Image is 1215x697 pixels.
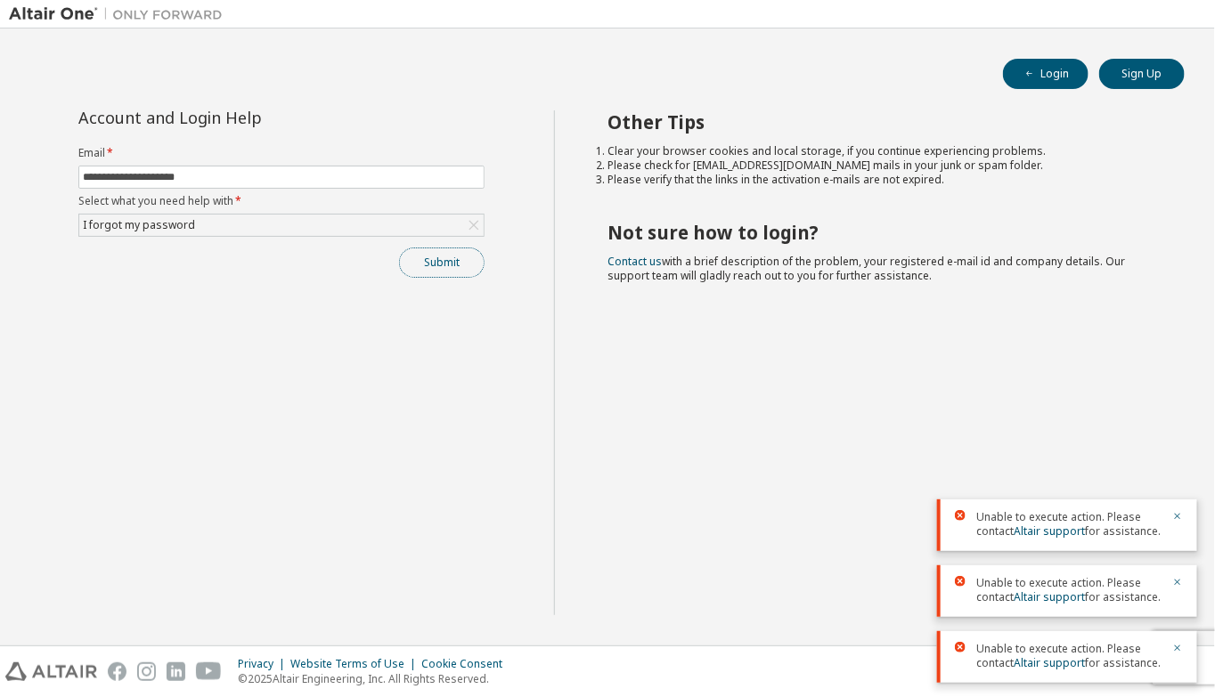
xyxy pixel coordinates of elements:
[5,662,97,681] img: altair_logo.svg
[976,510,1162,539] span: Unable to execute action. Please contact for assistance.
[238,671,513,686] p: © 2025 Altair Engineering, Inc. All Rights Reserved.
[1014,655,1085,670] a: Altair support
[976,576,1162,604] span: Unable to execute action. Please contact for assistance.
[1014,523,1085,539] a: Altair support
[1003,59,1089,89] button: Login
[976,642,1162,670] span: Unable to execute action. Please contact for assistance.
[608,110,1154,134] h2: Other Tips
[78,110,404,125] div: Account and Login Help
[608,158,1154,173] li: Please check for [EMAIL_ADDRESS][DOMAIN_NAME] mails in your junk or spam folder.
[79,215,484,236] div: I forgot my password
[608,254,663,269] a: Contact us
[108,662,126,681] img: facebook.svg
[1099,59,1185,89] button: Sign Up
[290,657,421,671] div: Website Terms of Use
[78,194,485,208] label: Select what you need help with
[608,173,1154,187] li: Please verify that the links in the activation e-mails are not expired.
[167,662,185,681] img: linkedin.svg
[421,657,513,671] div: Cookie Consent
[196,662,222,681] img: youtube.svg
[608,144,1154,158] li: Clear your browser cookies and local storage, if you continue experiencing problems.
[9,5,232,23] img: Altair One
[238,657,290,671] div: Privacy
[608,254,1126,283] span: with a brief description of the problem, your registered e-mail id and company details. Our suppo...
[137,662,156,681] img: instagram.svg
[608,221,1154,244] h2: Not sure how to login?
[80,215,198,235] div: I forgot my password
[78,146,485,160] label: Email
[399,247,485,278] button: Submit
[1014,589,1085,604] a: Altair support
